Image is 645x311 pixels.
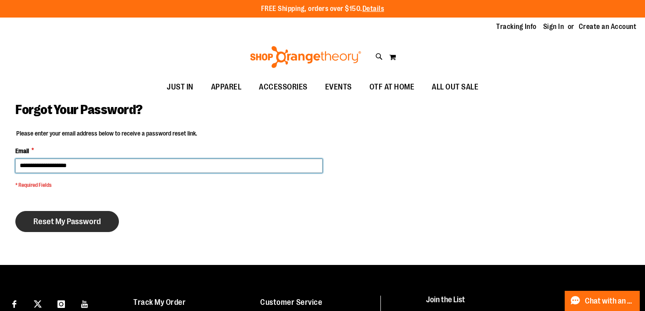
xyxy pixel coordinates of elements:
[261,4,384,14] p: FREE Shipping, orders over $150.
[496,22,537,32] a: Tracking Info
[15,129,198,138] legend: Please enter your email address below to receive a password reset link.
[249,46,362,68] img: Shop Orangetheory
[15,211,119,232] button: Reset My Password
[133,298,186,307] a: Track My Order
[543,22,564,32] a: Sign In
[54,296,69,311] a: Visit our Instagram page
[579,22,637,32] a: Create an Account
[259,77,308,97] span: ACCESSORIES
[15,182,322,189] span: * Required Fields
[325,77,352,97] span: EVENTS
[30,296,46,311] a: Visit our X page
[15,147,29,155] span: Email
[565,291,640,311] button: Chat with an Expert
[432,77,478,97] span: ALL OUT SALE
[260,298,322,307] a: Customer Service
[33,217,101,226] span: Reset My Password
[167,77,193,97] span: JUST IN
[7,296,22,311] a: Visit our Facebook page
[77,296,93,311] a: Visit our Youtube page
[585,297,634,305] span: Chat with an Expert
[15,102,143,117] span: Forgot Your Password?
[34,300,42,308] img: Twitter
[211,77,242,97] span: APPAREL
[369,77,415,97] span: OTF AT HOME
[362,5,384,13] a: Details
